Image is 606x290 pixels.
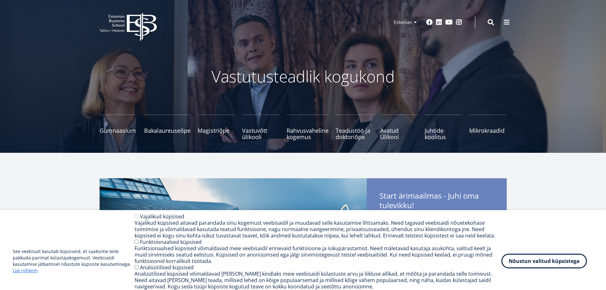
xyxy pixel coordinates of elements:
span: Rahvusvaheline kogemus [287,127,329,140]
span: Start ärimaailmas - Juhi oma [380,191,494,212]
a: Bakalaureuseõpe [144,115,191,140]
a: Youtube [445,19,453,25]
span: Avatud Ülikool [380,127,418,140]
a: Juhtide koolitus [425,115,462,140]
span: Mikrokraadid [469,127,507,134]
a: Gümnaasium [100,115,137,140]
label: Vajalikud küpsised [140,213,184,220]
a: Avatud Ülikool [380,115,418,140]
span: Magistriõpe [198,127,235,134]
span: Gümnaasium [100,127,137,134]
span: Vastuvõtt ülikooli [242,127,280,140]
label: Funktsionaalsed küpsised [140,238,202,245]
div: Analüütilised küpsised võimaldavad [PERSON_NAME] kindlaks meie veebisaidi külastuste arvu ja liik... [135,271,501,290]
a: Vastuvõtt ülikooli [242,115,280,140]
a: Facebook [426,19,433,25]
span: tulevikku! [380,201,414,210]
div: Vajalikud küpsised aitavad parandada sinu kogemust veebisaidil ja muudavad selle kasutamise lihts... [135,220,501,239]
a: Linkedin [436,19,442,25]
p: Vastutusteadlik kogukond [135,67,472,86]
span: Teadustöö ja doktoriõpe [336,127,373,140]
a: Mikrokraadid [469,115,507,140]
a: Loe rohkem [13,267,38,274]
label: Analüütilised küpsised [140,264,194,271]
span: Juhtide koolitus [425,127,462,140]
a: Teadustöö ja doktoriõpe [336,115,373,140]
div: Funktsionaalsed küpsised võimaldavad meie veebisaidil erinevaid funktsioone ja isikupärastamist. ... [135,245,501,264]
button: Nõustun valitud küpsistega [501,254,587,268]
p: See veebisait kasutab küpsiseid, et saaksime teile pakkuda parimat külastajakogemust. Veebisaidi ... [13,248,135,274]
a: Rahvusvaheline kogemus [287,115,329,140]
a: Magistriõpe [198,115,235,140]
span: Bakalaureuseõpe [144,127,191,134]
a: Instagram [456,19,462,25]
